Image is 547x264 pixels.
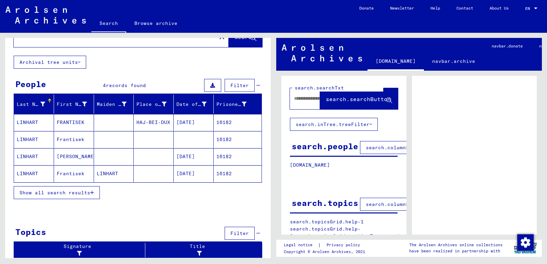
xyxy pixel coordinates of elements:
[360,141,451,154] button: search.columnFilter.filter
[54,165,94,182] mat-cell: Frantisek
[126,15,186,31] a: Browse archive
[17,99,54,110] div: Last Name
[360,198,451,211] button: search.columnFilter.filter
[214,114,262,131] mat-cell: 16182
[176,101,206,108] div: Date of Birth
[54,131,94,148] mat-cell: Frantisek
[216,101,246,108] div: Prisoner #
[409,248,503,254] p: have been realized in partnership with
[106,82,146,88] span: records found
[57,101,87,108] div: First Name
[94,165,134,182] mat-cell: LINHART
[5,6,86,24] img: Arolsen_neg.svg
[290,118,378,131] button: search.inTree.treeFilter
[14,56,86,69] button: Archival tree units
[174,114,214,131] mat-cell: [DATE]
[424,53,483,69] a: navbar.archive
[284,241,368,249] div: |
[134,114,174,131] mat-cell: HAJ-BEI-DUX
[17,243,140,257] div: Signature
[54,95,94,114] mat-header-cell: First Name
[214,95,262,114] mat-header-cell: Prisoner #
[148,243,249,257] div: Title
[320,88,398,109] button: search.searchButton
[148,243,255,257] div: Title
[136,101,166,108] div: Place of Birth
[14,165,54,182] mat-cell: LINHART
[54,148,94,165] mat-cell: [PERSON_NAME]
[15,226,46,238] div: Topics
[284,249,368,255] p: Copyright © Arolsen Archives, 2021
[525,6,533,11] span: EN
[225,79,255,92] button: Filter
[214,165,262,182] mat-cell: 16182
[57,99,95,110] div: First Name
[19,190,90,196] span: Show all search results
[295,85,344,91] mat-label: search.searchTxt
[292,197,358,209] div: search.topics
[214,131,262,148] mat-cell: 16182
[15,78,46,90] div: People
[321,241,368,249] a: Privacy policy
[176,99,215,110] div: Date of Birth
[225,227,255,240] button: Filter
[282,44,362,61] img: Arolsen_neg.svg
[512,239,538,256] img: yv_logo.png
[134,95,174,114] mat-header-cell: Place of Birth
[174,95,214,114] mat-header-cell: Date of Birth
[14,95,54,114] mat-header-cell: Last Name
[216,99,255,110] div: Prisoner #
[17,243,147,257] div: Signature
[91,15,126,33] a: Search
[174,165,214,182] mat-cell: [DATE]
[409,242,503,248] p: The Arolsen Archives online collections
[290,162,398,169] p: [DOMAIN_NAME]
[326,96,391,102] span: search.searchButton
[290,218,398,240] p: search.topicsGrid.help-1 search.topicsGrid.help-2 search.topicsGrid.manually.
[517,234,534,251] img: Change consent
[174,148,214,165] mat-cell: [DATE]
[293,233,382,239] a: search.topicsGrid.archiveTree
[97,101,127,108] div: Maiden Name
[14,131,54,148] mat-cell: LINHART
[54,114,94,131] mat-cell: FRANTISEK
[214,148,262,165] mat-cell: 16182
[230,82,249,88] span: Filter
[14,148,54,165] mat-cell: LINHART
[230,230,249,236] span: Filter
[292,140,358,152] div: search.people
[366,201,445,207] span: search.columnFilter.filter
[14,186,100,199] button: Show all search results
[94,95,134,114] mat-header-cell: Maiden Name
[284,241,318,249] a: Legal notice
[136,99,175,110] div: Place of Birth
[368,53,424,71] a: [DOMAIN_NAME]
[97,99,135,110] div: Maiden Name
[483,38,531,54] a: navbar.donate
[14,114,54,131] mat-cell: LINHART
[103,82,106,88] span: 4
[366,144,445,151] span: search.columnFilter.filter
[17,101,45,108] div: Last Name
